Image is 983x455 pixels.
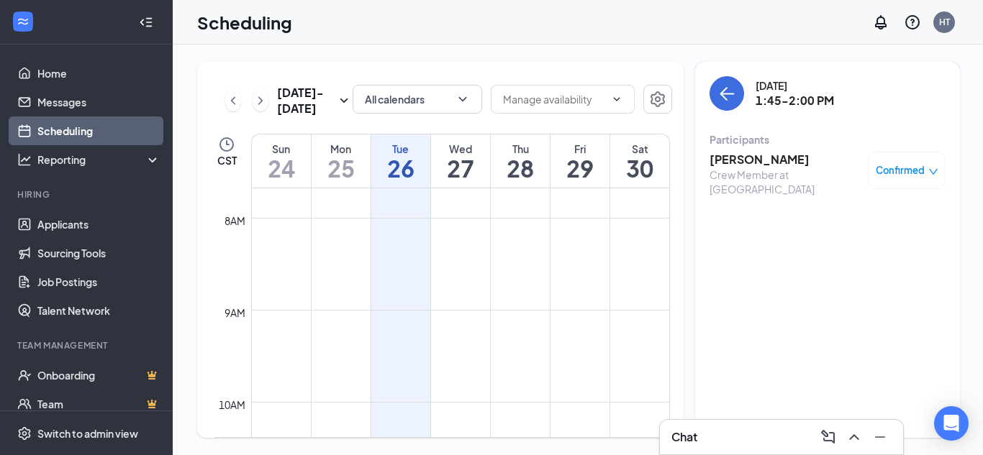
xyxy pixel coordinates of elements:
[904,14,921,31] svg: QuestionInfo
[820,428,837,446] svg: ComposeMessage
[718,85,735,102] svg: ArrowLeft
[37,390,160,418] a: TeamCrown
[139,15,153,29] svg: Collapse
[16,14,30,29] svg: WorkstreamLogo
[312,142,371,156] div: Mon
[872,14,889,31] svg: Notifications
[222,213,248,229] div: 8am
[312,156,371,180] h1: 25
[611,93,622,105] svg: ChevronDown
[456,92,470,106] svg: ChevronDown
[371,134,430,188] a: August 26, 2025
[610,156,669,180] h1: 30
[197,10,292,35] h1: Scheduling
[37,239,160,267] a: Sourcing Tools
[252,134,311,188] a: August 24, 2025
[252,156,311,180] h1: 24
[222,305,248,321] div: 9am
[846,428,863,446] svg: ChevronUp
[37,296,160,325] a: Talent Network
[710,76,744,111] button: back-button
[37,152,161,167] div: Reporting
[551,134,610,188] a: August 29, 2025
[817,426,840,449] button: ComposeMessage
[928,167,938,177] span: down
[217,153,237,167] span: CST
[37,267,160,296] a: Job Postings
[216,397,248,413] div: 10am
[17,339,158,351] div: Team Management
[371,142,430,156] div: Tue
[756,93,834,109] h3: 1:45-2:00 PM
[491,142,550,156] div: Thu
[335,92,353,109] svg: SmallChevronDown
[843,426,866,449] button: ChevronUp
[37,88,160,116] a: Messages
[218,136,235,153] svg: Clock
[431,156,490,180] h1: 27
[37,116,160,145] a: Scheduling
[252,142,311,156] div: Sun
[551,156,610,180] h1: 29
[371,156,430,180] h1: 26
[551,142,610,156] div: Fri
[710,152,861,167] h3: [PERSON_NAME]
[37,426,138,441] div: Switch to admin view
[939,16,950,28] div: HT
[610,142,669,156] div: Sat
[503,91,605,107] input: Manage availability
[643,85,672,116] a: Settings
[17,426,32,441] svg: Settings
[671,429,697,445] h3: Chat
[871,428,889,446] svg: Minimize
[610,134,669,188] a: August 30, 2025
[37,361,160,390] a: OnboardingCrown
[756,78,834,93] div: [DATE]
[643,85,672,114] button: Settings
[491,134,550,188] a: August 28, 2025
[37,59,160,88] a: Home
[37,210,160,239] a: Applicants
[17,152,32,167] svg: Analysis
[225,90,241,111] button: ChevronLeft
[710,132,946,147] div: Participants
[17,188,158,201] div: Hiring
[353,85,482,114] button: All calendarsChevronDown
[277,85,335,116] h3: [DATE] - [DATE]
[431,142,490,156] div: Wed
[710,167,861,196] div: Crew Member at [GEOGRAPHIC_DATA]
[253,92,268,109] svg: ChevronRight
[253,90,268,111] button: ChevronRight
[876,163,925,178] span: Confirmed
[312,134,371,188] a: August 25, 2025
[649,91,666,108] svg: Settings
[431,134,490,188] a: August 27, 2025
[491,156,550,180] h1: 28
[869,426,892,449] button: Minimize
[934,406,969,441] div: Open Intercom Messenger
[226,92,240,109] svg: ChevronLeft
